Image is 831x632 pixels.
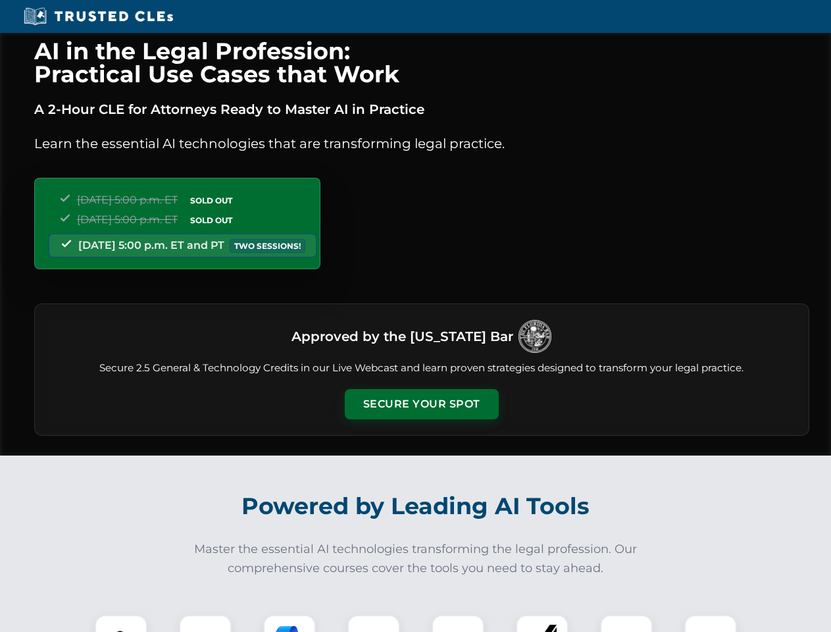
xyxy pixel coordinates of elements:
span: SOLD OUT [186,194,237,207]
span: SOLD OUT [186,213,237,227]
h1: AI in the Legal Profession: Practical Use Cases that Work [34,39,809,86]
p: Learn the essential AI technologies that are transforming legal practice. [34,133,809,154]
p: Master the essential AI technologies transforming the legal profession. Our comprehensive courses... [186,540,646,578]
p: Secure 2.5 General & Technology Credits in our Live Webcast and learn proven strategies designed ... [51,361,793,376]
button: Secure Your Spot [345,389,499,419]
span: [DATE] 5:00 p.m. ET [77,213,178,226]
span: [DATE] 5:00 p.m. ET [77,194,178,206]
h3: Approved by the [US_STATE] Bar [291,325,513,348]
img: Logo [518,320,551,353]
h2: Powered by Leading AI Tools [51,483,780,529]
p: A 2-Hour CLE for Attorneys Ready to Master AI in Practice [34,99,809,120]
img: Trusted CLEs [20,7,177,26]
